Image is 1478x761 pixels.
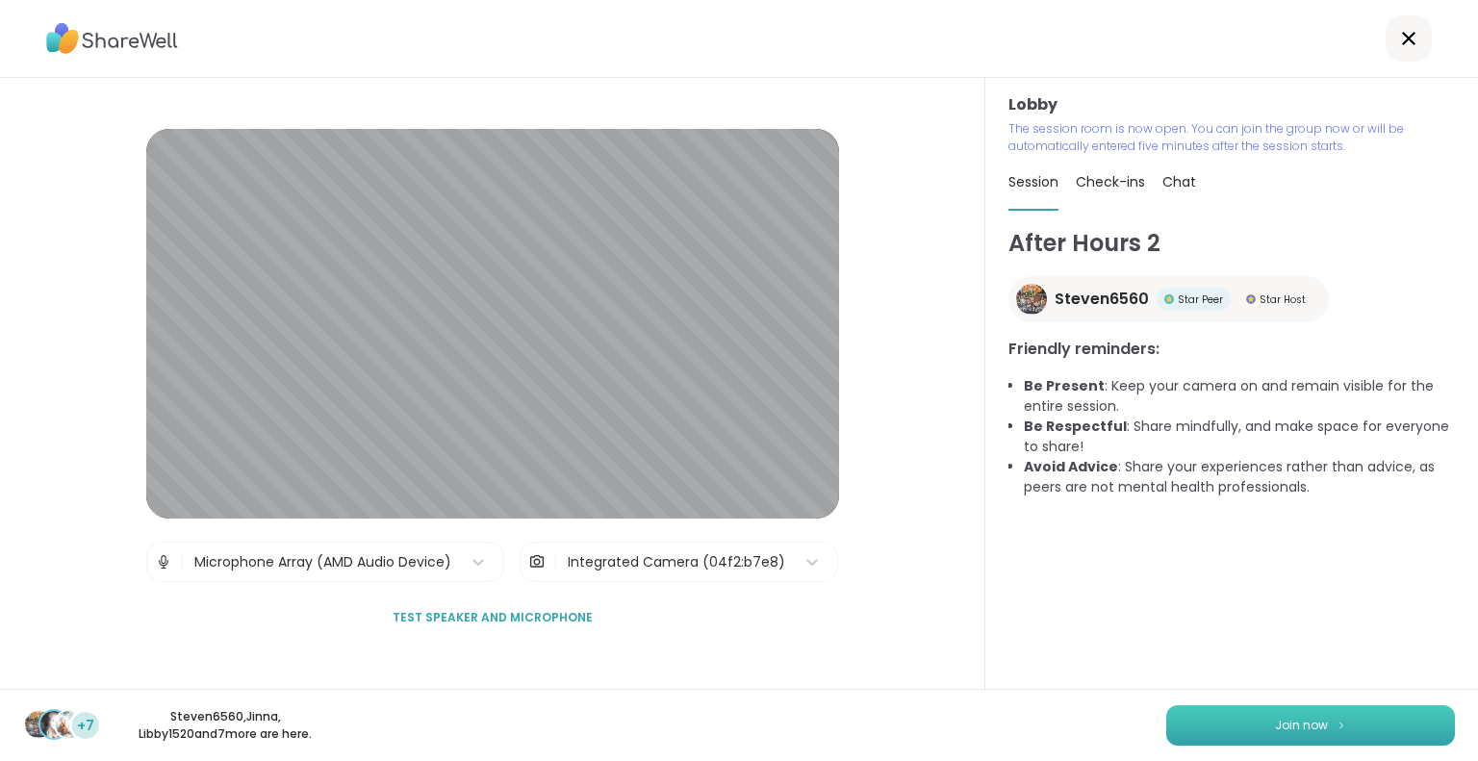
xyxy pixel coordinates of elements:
[1178,292,1223,307] span: Star Peer
[1008,226,1455,261] h1: After Hours 2
[1076,172,1145,191] span: Check-ins
[553,543,558,581] span: |
[46,16,178,61] img: ShareWell Logo
[1008,338,1455,361] h3: Friendly reminders:
[1336,720,1347,730] img: ShareWell Logomark
[1024,417,1127,436] b: Be Respectful
[1008,172,1058,191] span: Session
[40,711,67,738] img: Jinna
[1275,717,1328,734] span: Join now
[77,716,94,736] span: +7
[1260,292,1306,307] span: Star Host
[155,543,172,581] img: Microphone
[1162,172,1196,191] span: Chat
[117,708,333,743] p: Steven6560 , Jinna , Libby1520 and 7 more are here.
[1164,294,1174,304] img: Star Peer
[25,711,52,738] img: Steven6560
[56,711,83,738] img: Libby1520
[1008,120,1455,155] p: The session room is now open. You can join the group now or will be automatically entered five mi...
[1024,417,1455,457] li: : Share mindfully, and make space for everyone to share!
[1055,288,1149,311] span: Steven6560
[1024,457,1118,476] b: Avoid Advice
[1024,376,1455,417] li: : Keep your camera on and remain visible for the entire session.
[1024,457,1455,497] li: : Share your experiences rather than advice, as peers are not mental health professionals.
[528,543,546,581] img: Camera
[1008,276,1329,322] a: Steven6560Steven6560Star PeerStar PeerStar HostStar Host
[1016,284,1047,315] img: Steven6560
[568,552,785,572] div: Integrated Camera (04f2:b7e8)
[180,543,185,581] span: |
[1024,376,1105,395] b: Be Present
[1246,294,1256,304] img: Star Host
[1008,93,1455,116] h3: Lobby
[393,609,593,626] span: Test speaker and microphone
[194,552,451,572] div: Microphone Array (AMD Audio Device)
[385,597,600,638] button: Test speaker and microphone
[1166,705,1455,746] button: Join now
